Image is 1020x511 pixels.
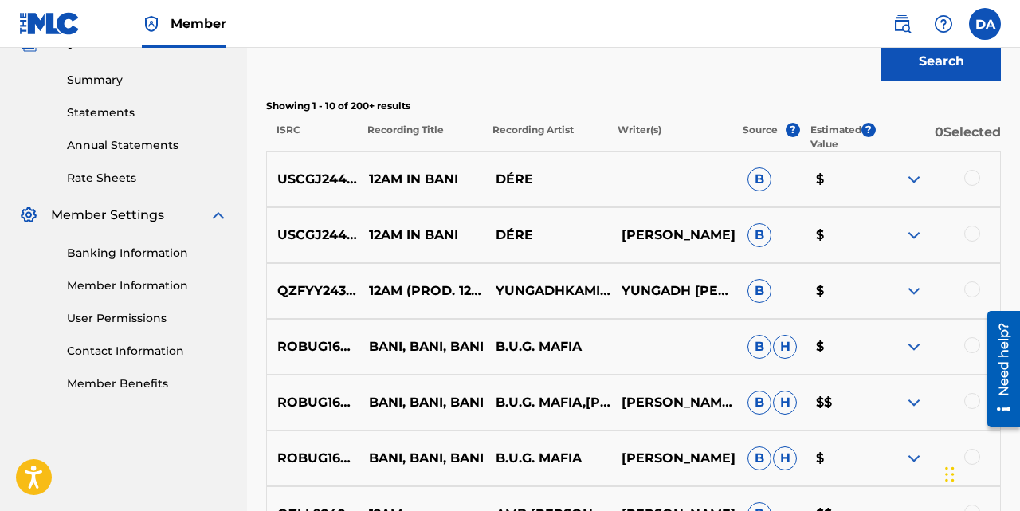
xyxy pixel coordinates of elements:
span: ? [786,123,800,137]
a: Member Benefits [67,375,228,392]
img: Top Rightsholder [142,14,161,33]
div: Drag [945,450,955,498]
a: Statements [67,104,228,121]
p: B.U.G. MAFIA [484,337,610,356]
span: H [773,391,797,415]
button: Search [881,41,1001,81]
span: B [747,391,771,415]
a: Public Search [886,8,918,40]
span: H [773,446,797,470]
p: BANI, BANI, BANI [359,337,484,356]
p: $$ [806,393,874,412]
p: Writer(s) [607,123,732,151]
span: B [747,279,771,303]
span: Member Settings [51,206,164,225]
span: B [747,223,771,247]
p: $ [806,226,874,245]
p: Recording Title [357,123,482,151]
p: $ [806,337,874,356]
span: H [773,335,797,359]
p: Source [743,123,778,151]
p: YUNGADH [PERSON_NAME] [611,281,737,301]
span: Member [171,14,226,33]
p: B.U.G. MAFIA [484,449,610,468]
a: User Permissions [67,310,228,327]
img: expand [209,206,228,225]
p: ISRC [266,123,357,151]
div: User Menu [969,8,1001,40]
span: B [747,335,771,359]
p: YUNGADHKAMI,LILVROC,THEREALXO [484,281,610,301]
p: $ [806,449,874,468]
a: Contact Information [67,343,228,360]
a: Annual Statements [67,137,228,154]
p: USCGJ2443036 [267,170,359,189]
p: ROBUG1600003 [267,449,359,468]
span: B [747,446,771,470]
p: Estimated Value [810,123,861,151]
img: search [892,14,912,33]
a: Banking Information [67,245,228,261]
span: B [747,167,771,191]
p: $ [806,281,874,301]
p: DÉRE [484,170,610,189]
img: expand [904,226,924,245]
p: USCGJ2443036 [267,226,359,245]
p: [PERSON_NAME] [611,226,737,245]
img: expand [904,281,924,301]
p: 12AM IN BANI [359,170,484,189]
p: 12AM IN BANI [359,226,484,245]
img: help [934,14,953,33]
p: 0 Selected [876,123,1001,151]
div: Help [928,8,959,40]
img: Member Settings [19,206,38,225]
a: Rate Sheets [67,170,228,187]
span: ? [861,123,876,137]
img: expand [904,393,924,412]
p: Recording Artist [482,123,607,151]
p: BANI, BANI, BANI [359,449,484,468]
a: Summary [67,72,228,88]
p: B.U.G. MAFIA,[PERSON_NAME] [484,393,610,412]
p: Showing 1 - 10 of 200+ results [266,99,1001,113]
p: 12AM (PROD. 12AM) [359,281,484,301]
p: DÉRE [484,226,610,245]
img: expand [904,449,924,468]
iframe: Resource Center [975,303,1020,434]
p: QZFYY2431097 [267,281,359,301]
p: BANI, BANI, BANI [359,393,484,412]
p: ROBUG1600003 [267,337,359,356]
iframe: Chat Widget [940,434,1020,511]
img: MLC Logo [19,12,80,35]
img: expand [904,337,924,356]
p: [PERSON_NAME] [611,449,737,468]
p: [PERSON_NAME], [PERSON_NAME] [PERSON_NAME], [PERSON_NAME] [611,393,737,412]
img: expand [904,170,924,189]
a: Member Information [67,277,228,294]
p: $ [806,170,874,189]
p: ROBUG1600003 [267,393,359,412]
